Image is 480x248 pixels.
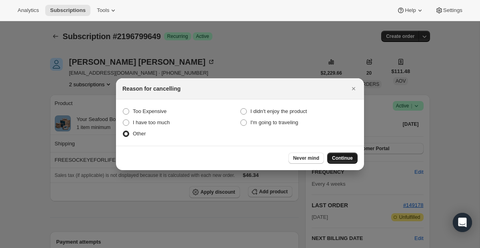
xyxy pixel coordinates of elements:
[250,119,298,125] span: I'm going to traveling
[405,7,416,14] span: Help
[327,153,358,164] button: Continue
[133,119,170,125] span: I have too much
[288,153,324,164] button: Never mind
[430,5,467,16] button: Settings
[92,5,122,16] button: Tools
[45,5,90,16] button: Subscriptions
[97,7,109,14] span: Tools
[443,7,462,14] span: Settings
[133,131,146,137] span: Other
[133,108,167,114] span: Too Expensive
[332,155,353,161] span: Continue
[453,213,472,232] div: Open Intercom Messenger
[392,5,428,16] button: Help
[122,85,180,93] h2: Reason for cancelling
[293,155,319,161] span: Never mind
[250,108,307,114] span: I didn't enjoy the product
[18,7,39,14] span: Analytics
[13,5,44,16] button: Analytics
[50,7,86,14] span: Subscriptions
[348,83,359,94] button: Close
